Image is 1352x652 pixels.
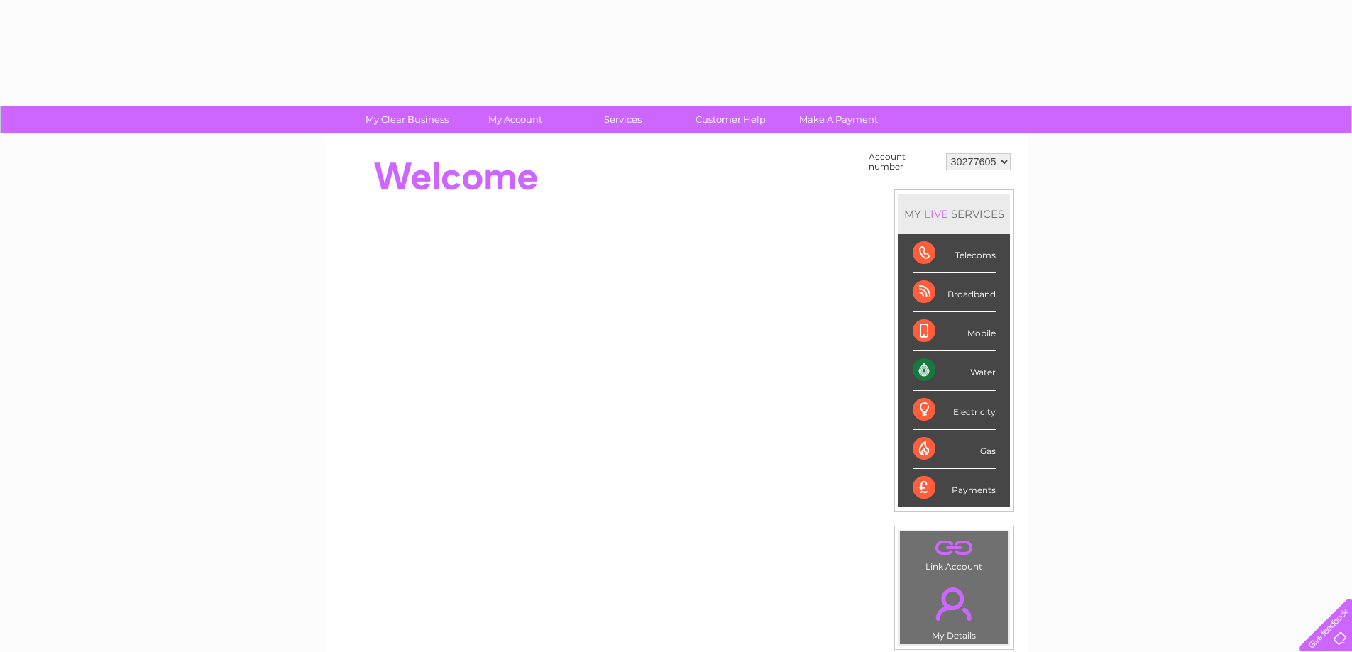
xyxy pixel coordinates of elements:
[456,106,573,133] a: My Account
[899,531,1009,575] td: Link Account
[564,106,681,133] a: Services
[780,106,897,133] a: Make A Payment
[921,207,951,221] div: LIVE
[348,106,466,133] a: My Clear Business
[898,194,1010,234] div: MY SERVICES
[913,430,996,469] div: Gas
[672,106,789,133] a: Customer Help
[913,234,996,273] div: Telecoms
[865,148,942,175] td: Account number
[903,579,1005,629] a: .
[913,469,996,507] div: Payments
[899,575,1009,645] td: My Details
[913,273,996,312] div: Broadband
[913,312,996,351] div: Mobile
[913,351,996,390] div: Water
[913,391,996,430] div: Electricity
[903,535,1005,560] a: .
